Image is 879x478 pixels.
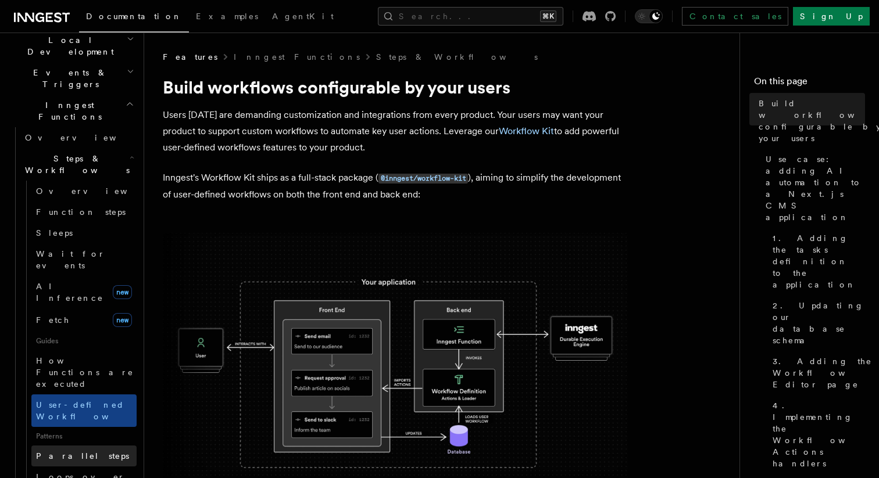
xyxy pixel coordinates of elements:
a: @inngest/workflow-kit [378,172,468,183]
button: Local Development [9,30,137,62]
a: Fetchnew [31,308,137,332]
span: Wait for events [36,249,105,270]
a: Overview [20,127,137,148]
span: 4. Implementing the Workflow Actions handlers [773,400,874,469]
button: Steps & Workflows [20,148,137,181]
a: Workflow Kit [499,125,554,136]
a: Inngest Functions [234,51,360,63]
a: Use case: adding AI automation to a Next.js CMS application [761,149,865,228]
span: new [113,285,132,299]
span: Steps & Workflows [20,153,130,176]
a: Documentation [79,3,189,33]
span: Examples [196,12,258,21]
span: AgentKit [272,12,334,21]
h1: Build workflows configurable by your users [163,77,628,98]
span: AI Inference [36,282,103,303]
span: 3. Adding the Workflow Editor page [773,355,874,390]
a: User-defined Workflows [31,394,137,427]
span: Overview [25,133,145,142]
span: 1. Adding the tasks definition to the application [773,232,865,290]
span: Fetch [36,315,70,325]
button: Toggle dark mode [635,9,663,23]
a: Contact sales [682,7,788,26]
a: Wait for events [31,243,137,276]
a: Examples [189,3,265,31]
span: Guides [31,332,137,350]
button: Events & Triggers [9,62,137,95]
p: Users [DATE] are demanding customization and integrations from every product. Your users may want... [163,107,628,156]
h4: On this page [754,74,865,93]
a: Sleeps [31,222,137,243]
span: Features [163,51,217,63]
a: Sign Up [793,7,870,26]
a: AgentKit [265,3,341,31]
span: Function steps [36,207,126,217]
a: How Functions are executed [31,350,137,394]
span: Events & Triggers [9,67,127,90]
span: Sleeps [36,228,73,238]
a: Function steps [31,202,137,222]
span: User-defined Workflows [36,400,141,421]
a: Steps & Workflows [376,51,538,63]
a: 4. Implementing the Workflow Actions handlers [768,395,865,474]
span: 2. Updating our database schema [773,300,865,346]
code: @inngest/workflow-kit [378,174,468,184]
a: 2. Updating our database schema [768,295,865,351]
span: Local Development [9,34,127,57]
a: Build workflows configurable by your users [754,93,865,149]
span: Documentation [86,12,182,21]
a: 1. Adding the tasks definition to the application [768,228,865,295]
a: AI Inferencenew [31,276,137,308]
a: 3. Adding the Workflow Editor page [768,351,865,395]
a: Overview [31,181,137,202]
span: Parallel steps [36,451,129,461]
span: How Functions are executed [36,356,134,389]
span: Overview [36,186,156,196]
a: Parallel steps [31,445,137,466]
p: Inngest's Workflow Kit ships as a full-stack package ( ), aiming to simplify the development of u... [163,170,628,203]
span: new [113,313,132,327]
button: Inngest Functions [9,95,137,127]
span: Inngest Functions [9,99,126,123]
button: Search...⌘K [378,7,563,26]
kbd: ⌘K [540,10,556,22]
span: Use case: adding AI automation to a Next.js CMS application [766,153,865,223]
span: Patterns [31,427,137,445]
